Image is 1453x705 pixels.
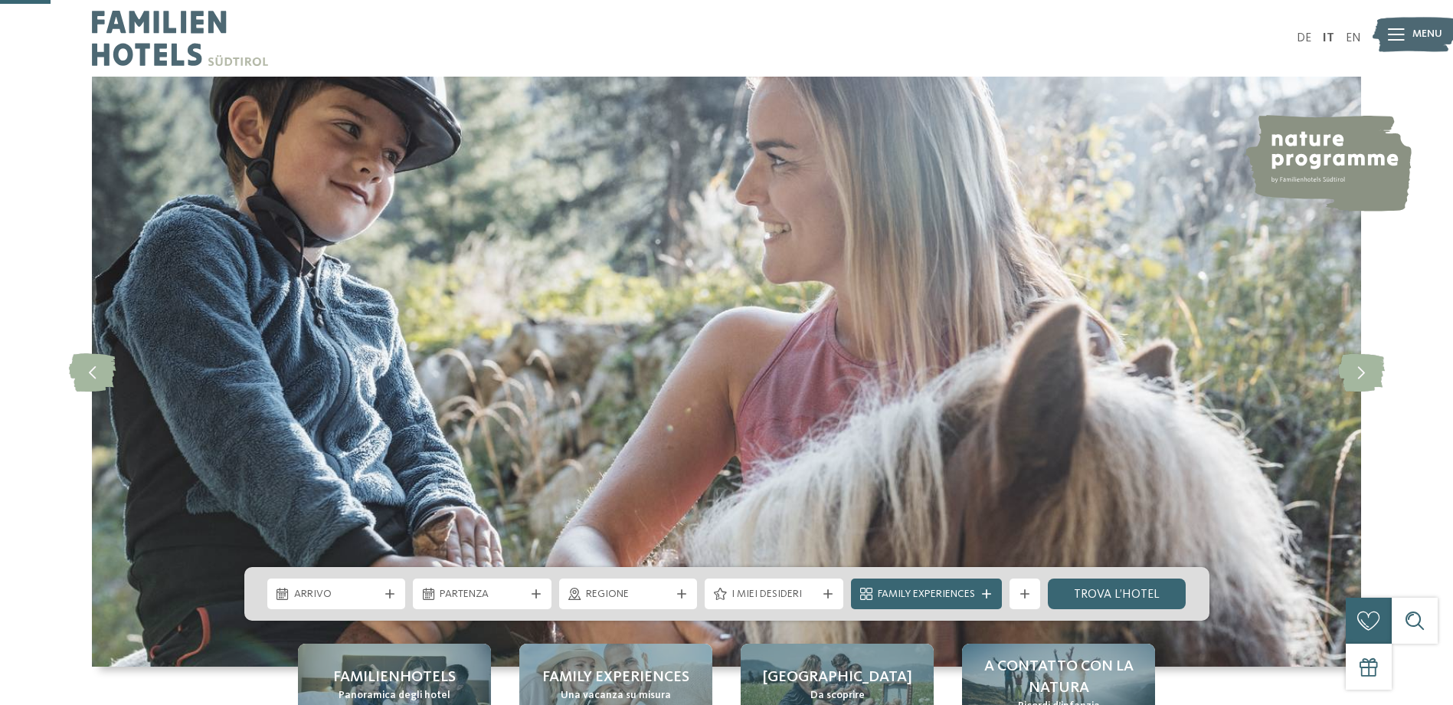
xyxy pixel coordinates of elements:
span: [GEOGRAPHIC_DATA] [763,667,912,688]
span: Una vacanza su misura [561,688,671,703]
a: trova l’hotel [1048,579,1186,609]
span: Menu [1412,27,1442,42]
a: DE [1297,32,1311,44]
span: Panoramica degli hotel [339,688,450,703]
a: IT [1323,32,1334,44]
span: A contatto con la natura [977,656,1140,699]
span: Family experiences [542,667,689,688]
a: EN [1346,32,1361,44]
img: nature programme by Familienhotels Südtirol [1243,115,1412,211]
span: Family Experiences [878,587,975,602]
span: I miei desideri [731,587,816,602]
span: Da scoprire [810,688,865,703]
span: Familienhotels [333,667,456,688]
span: Regione [586,587,671,602]
span: Partenza [440,587,525,602]
span: Arrivo [294,587,379,602]
img: Family hotel Alto Adige: the happy family places! [92,77,1361,667]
